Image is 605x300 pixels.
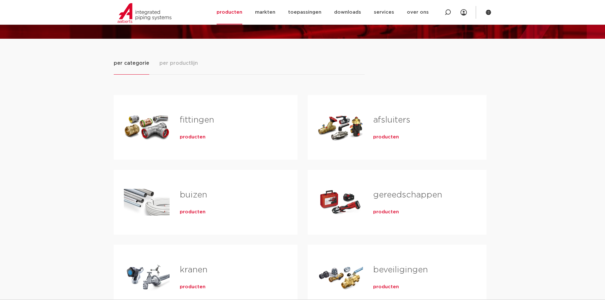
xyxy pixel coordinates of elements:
[373,134,399,140] a: producten
[114,59,149,67] span: per categorie
[180,191,207,199] a: buizen
[180,116,214,124] a: fittingen
[180,134,205,140] a: producten
[159,59,198,67] span: per productlijn
[373,266,428,274] a: beveiligingen
[373,284,399,290] a: producten
[373,116,410,124] a: afsluiters
[373,209,399,215] a: producten
[180,209,205,215] a: producten
[180,266,207,274] a: kranen
[373,191,442,199] a: gereedschappen
[180,284,205,290] a: producten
